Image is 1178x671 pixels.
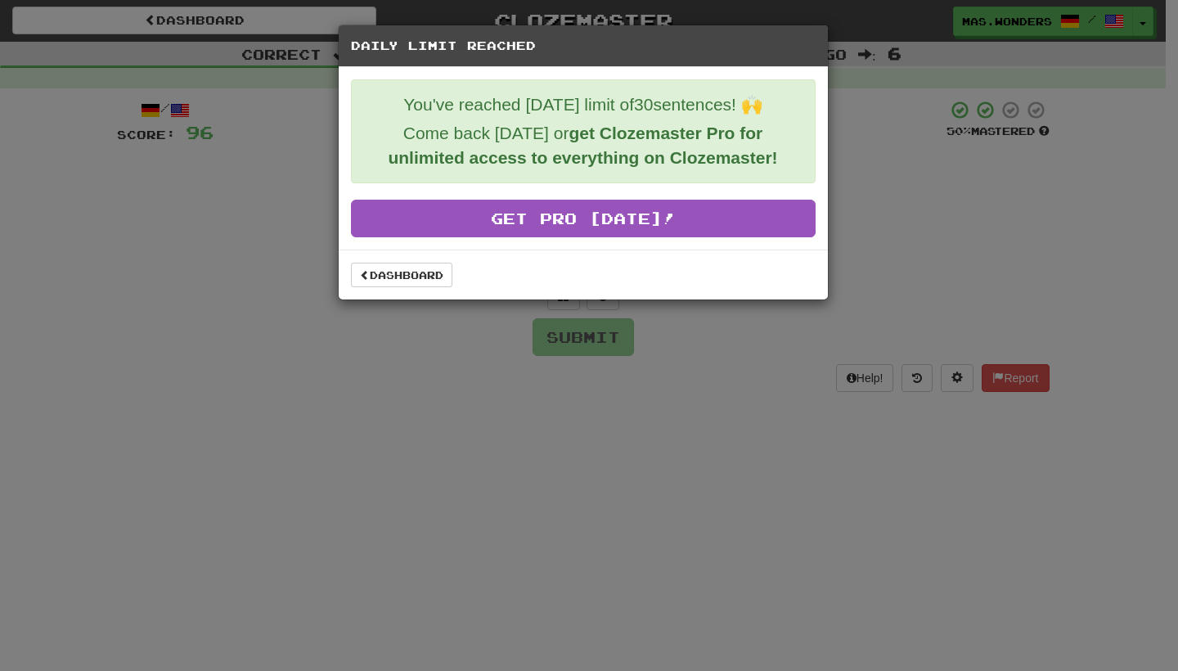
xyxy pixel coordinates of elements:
[351,200,816,237] a: Get Pro [DATE]!
[351,263,452,287] a: Dashboard
[364,121,803,170] p: Come back [DATE] or
[351,38,816,54] h5: Daily Limit Reached
[388,124,777,167] strong: get Clozemaster Pro for unlimited access to everything on Clozemaster!
[364,92,803,117] p: You've reached [DATE] limit of 30 sentences! 🙌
